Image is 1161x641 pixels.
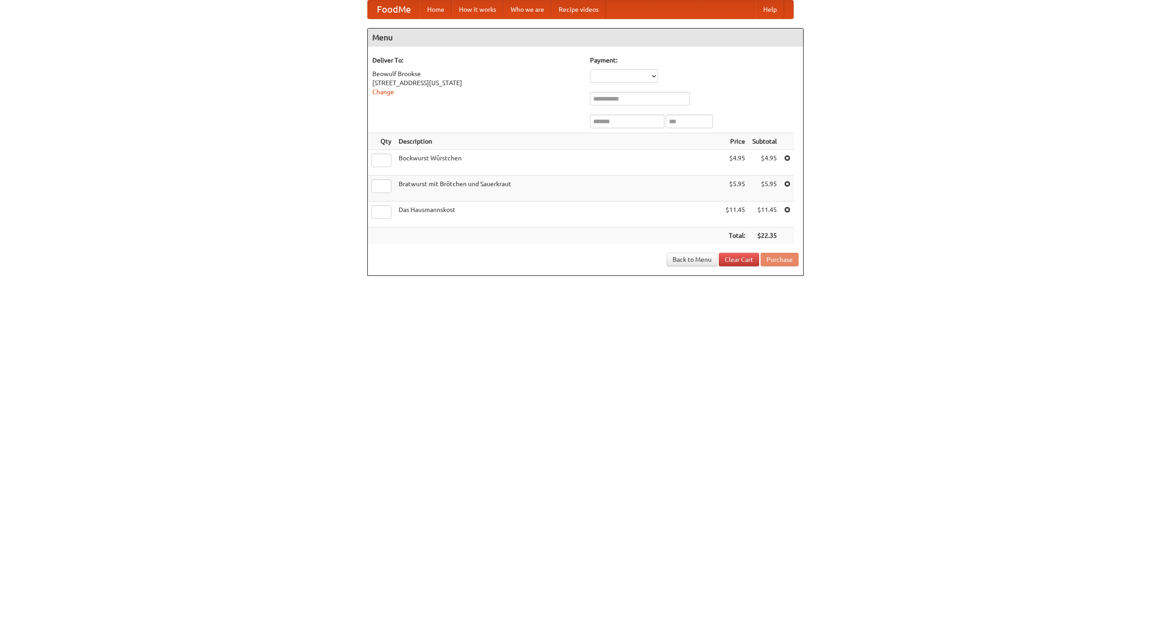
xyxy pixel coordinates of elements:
[722,150,749,176] td: $4.95
[749,176,781,202] td: $5.95
[761,253,799,266] button: Purchase
[503,0,551,19] a: Who we are
[722,202,749,227] td: $11.45
[420,0,452,19] a: Home
[372,69,581,78] div: Beowulf Brookse
[722,133,749,150] th: Price
[667,253,717,266] a: Back to Menu
[749,227,781,244] th: $22.35
[395,133,722,150] th: Description
[372,56,581,65] h5: Deliver To:
[372,88,394,96] a: Change
[368,29,803,47] h4: Menu
[395,150,722,176] td: Bockwurst Würstchen
[749,133,781,150] th: Subtotal
[719,253,759,266] a: Clear Cart
[372,78,581,87] div: [STREET_ADDRESS][US_STATE]
[756,0,784,19] a: Help
[590,56,799,65] h5: Payment:
[368,133,395,150] th: Qty
[452,0,503,19] a: How it works
[722,176,749,202] td: $5.95
[551,0,606,19] a: Recipe videos
[395,176,722,202] td: Bratwurst mit Brötchen und Sauerkraut
[395,202,722,227] td: Das Hausmannskost
[368,0,420,19] a: FoodMe
[749,202,781,227] td: $11.45
[749,150,781,176] td: $4.95
[722,227,749,244] th: Total:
